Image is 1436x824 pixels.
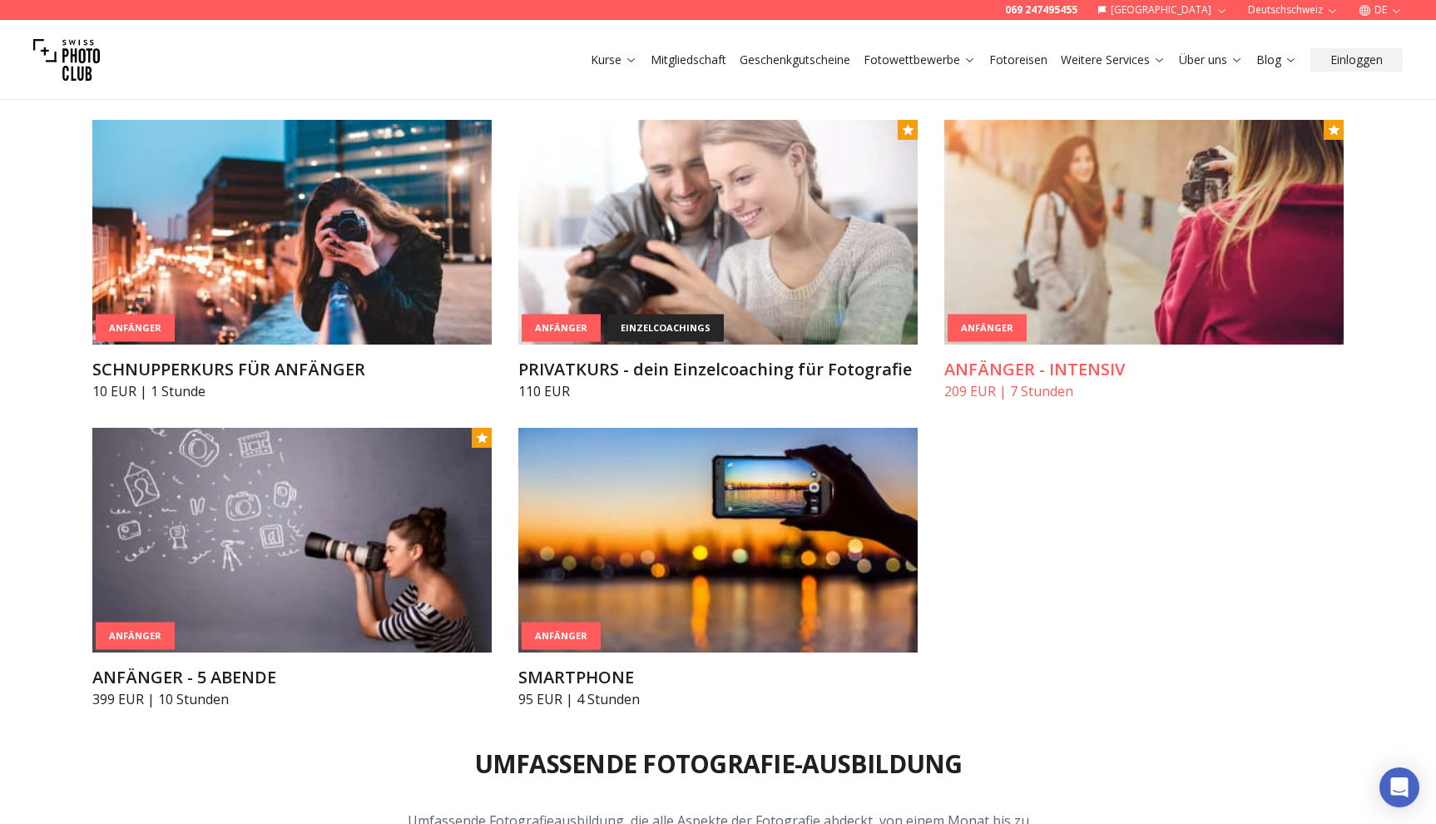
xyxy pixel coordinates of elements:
[522,623,601,650] div: Anfänger
[92,120,492,345] img: SCHNUPPERKURS FÜR ANFÄNGER
[1250,48,1304,72] button: Blog
[944,120,1344,345] img: ANFÄNGER - INTENSIV
[1172,48,1250,72] button: Über uns
[518,428,918,709] a: SMARTPHONEAnfängerSMARTPHONE95 EUR | 4 Stunden
[518,358,918,381] h3: PRIVATKURS - dein Einzelcoaching für Fotografie
[96,315,175,342] div: Anfänger
[1061,52,1166,68] a: Weitere Services
[92,381,492,401] p: 10 EUR | 1 Stunde
[944,120,1344,401] a: ANFÄNGER - INTENSIVAnfängerANFÄNGER - INTENSIV209 EUR | 7 Stunden
[1179,52,1243,68] a: Über uns
[733,48,857,72] button: Geschenkgutscheine
[944,358,1344,381] h3: ANFÄNGER - INTENSIV
[740,52,850,68] a: Geschenkgutscheine
[1256,52,1297,68] a: Blog
[96,623,175,650] div: Anfänger
[518,666,918,689] h3: SMARTPHONE
[1005,3,1077,17] a: 069 247495455
[1054,48,1172,72] button: Weitere Services
[518,381,918,401] p: 110 EUR
[584,48,644,72] button: Kurse
[644,48,733,72] button: Mitgliedschaft
[518,689,918,709] p: 95 EUR | 4 Stunden
[864,52,976,68] a: Fotowettbewerbe
[518,120,918,401] a: PRIVATKURS - dein Einzelcoaching für FotografieAnfängereinzelcoachingsPRIVATKURS - dein Einzelcoa...
[607,315,724,342] div: einzelcoachings
[651,52,726,68] a: Mitgliedschaft
[33,27,100,93] img: Swiss photo club
[1379,767,1419,807] div: Open Intercom Messenger
[944,381,1344,401] p: 209 EUR | 7 Stunden
[1310,48,1403,72] button: Einloggen
[591,52,637,68] a: Kurse
[948,315,1027,342] div: Anfänger
[92,428,492,709] a: ANFÄNGER - 5 ABENDEAnfängerANFÄNGER - 5 ABENDE399 EUR | 10 Stunden
[518,428,918,653] img: SMARTPHONE
[522,315,601,342] div: Anfänger
[92,689,492,709] p: 399 EUR | 10 Stunden
[92,358,492,381] h3: SCHNUPPERKURS FÜR ANFÄNGER
[518,120,918,345] img: PRIVATKURS - dein Einzelcoaching für Fotografie
[983,48,1054,72] button: Fotoreisen
[92,666,492,689] h3: ANFÄNGER - 5 ABENDE
[474,749,963,779] h2: Umfassende Fotografie-Ausbildung
[92,428,492,653] img: ANFÄNGER - 5 ABENDE
[92,120,492,401] a: SCHNUPPERKURS FÜR ANFÄNGERAnfängerSCHNUPPERKURS FÜR ANFÄNGER10 EUR | 1 Stunde
[857,48,983,72] button: Fotowettbewerbe
[989,52,1047,68] a: Fotoreisen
